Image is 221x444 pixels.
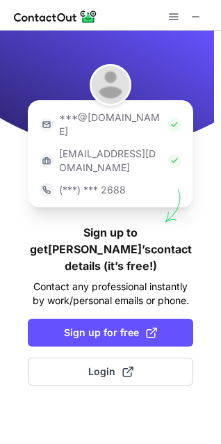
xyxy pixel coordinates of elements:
[88,365,133,379] span: Login
[40,154,54,168] img: https://contactout.com/extension/app/static/media/login-work-icon.638a5007170bc45168077fde17b29a1...
[28,224,193,274] h1: Sign up to get [PERSON_NAME]’s contact details (it’s free!)
[167,118,181,132] img: Check Icon
[28,358,193,386] button: Login
[14,8,97,25] img: ContactOut v5.3.10
[28,319,193,347] button: Sign up for free
[167,154,181,168] img: Check Icon
[59,147,162,175] p: [EMAIL_ADDRESS][DOMAIN_NAME]
[40,118,54,132] img: https://contactout.com/extension/app/static/media/login-email-icon.f64bce713bb5cd1896fef81aa7b14a...
[40,183,54,197] img: https://contactout.com/extension/app/static/media/login-phone-icon.bacfcb865e29de816d437549d7f4cb...
[90,64,131,106] img: Patrick Tallon
[28,280,193,308] p: Contact any professional instantly by work/personal emails or phone.
[64,326,157,340] span: Sign up for free
[59,111,162,138] p: ***@[DOMAIN_NAME]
